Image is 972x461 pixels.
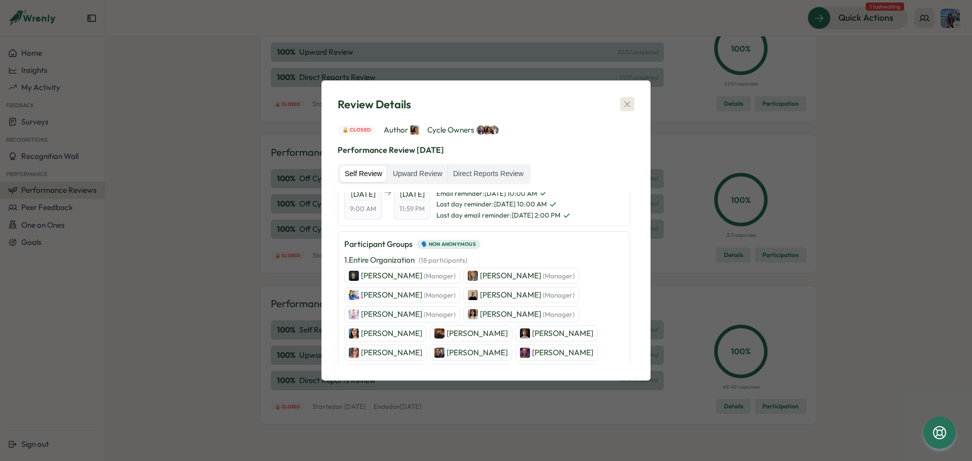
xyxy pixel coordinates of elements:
label: Self Review [340,166,387,182]
a: Allyn Neal[PERSON_NAME] [430,364,512,380]
img: Harriet Stewart [468,271,478,281]
p: [PERSON_NAME] [361,309,456,320]
a: Martyn Fagg[PERSON_NAME] (Manager) [344,306,460,322]
label: Upward Review [388,166,448,182]
p: [PERSON_NAME] [532,328,593,339]
a: Lauren Mernagh-Thompson[PERSON_NAME] [430,345,512,361]
span: Email reminder : [DATE] 10:00 AM [436,189,571,198]
img: Hanna Smith [476,125,485,135]
img: Adrian Pearcey [520,348,530,358]
a: Maria Khoury[PERSON_NAME] (Manager) [463,306,579,322]
p: [PERSON_NAME] [361,328,422,339]
span: (Manager) [424,291,456,299]
a: Adrian Pearcey[PERSON_NAME] [515,345,598,361]
a: Elena Moraitopoulou[PERSON_NAME] [344,364,427,380]
span: [DATE] [351,189,376,200]
img: Maria Khoury [468,309,478,319]
img: Bradley Jones [434,328,444,339]
img: Martyn Fagg [349,309,359,319]
a: Samantha Broomfield[PERSON_NAME] [515,364,598,380]
span: (Manager) [543,272,575,280]
p: [PERSON_NAME] [532,347,593,358]
span: ( 18 participants ) [419,256,467,264]
p: 1 . Entire Organization [344,255,467,266]
img: Paul Hemsley [349,290,359,300]
img: Viveca Riley [410,125,419,135]
span: (Manager) [424,272,456,280]
span: 🔒 Closed [342,126,371,134]
p: Participant Groups [344,238,413,250]
span: Last day email reminder : [DATE] 2:00 PM [436,211,571,220]
img: Ben Cruttenden [349,271,359,281]
p: [PERSON_NAME] [361,270,456,281]
img: Arron Jennings [520,328,530,339]
a: Ben Cruttenden[PERSON_NAME] (Manager) [344,268,460,284]
a: Harriet Stewart[PERSON_NAME] (Manager) [463,268,579,284]
p: [PERSON_NAME] [447,347,508,358]
span: (Manager) [543,291,575,299]
img: Kate Blackburn [349,348,359,358]
img: Laurie Dunn [468,290,478,300]
span: Cycle Owners [427,124,499,136]
a: Angel Yebra[PERSON_NAME] [344,325,427,342]
span: 9:00 AM [350,204,376,214]
p: [PERSON_NAME] [480,309,575,320]
span: Last day reminder : [DATE] 10:00 AM [436,200,571,209]
a: Paul Hemsley[PERSON_NAME] (Manager) [344,287,460,303]
span: Review Details [338,97,411,112]
label: Direct Reports Review [448,166,529,182]
span: Author [384,124,419,136]
img: Hannah Saunders [490,125,499,135]
img: Viveca Riley [483,125,492,135]
a: Laurie Dunn[PERSON_NAME] (Manager) [463,287,579,303]
p: [PERSON_NAME] [480,270,575,281]
p: [PERSON_NAME] [480,289,575,301]
span: (Manager) [424,310,456,318]
span: (Manager) [543,310,575,318]
a: Arron Jennings[PERSON_NAME] [515,325,598,342]
span: 11:59 PM [399,204,425,214]
img: Lauren Mernagh-Thompson [434,348,444,358]
span: 🗣️ Non Anonymous [421,240,476,248]
p: [PERSON_NAME] [361,347,422,358]
img: Angel Yebra [349,328,359,339]
p: [PERSON_NAME] [361,289,456,301]
a: Kate Blackburn[PERSON_NAME] [344,345,427,361]
p: [PERSON_NAME] [447,328,508,339]
span: [DATE] [400,189,425,200]
a: Bradley Jones[PERSON_NAME] [430,325,512,342]
p: Performance Review [DATE] [338,144,634,156]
